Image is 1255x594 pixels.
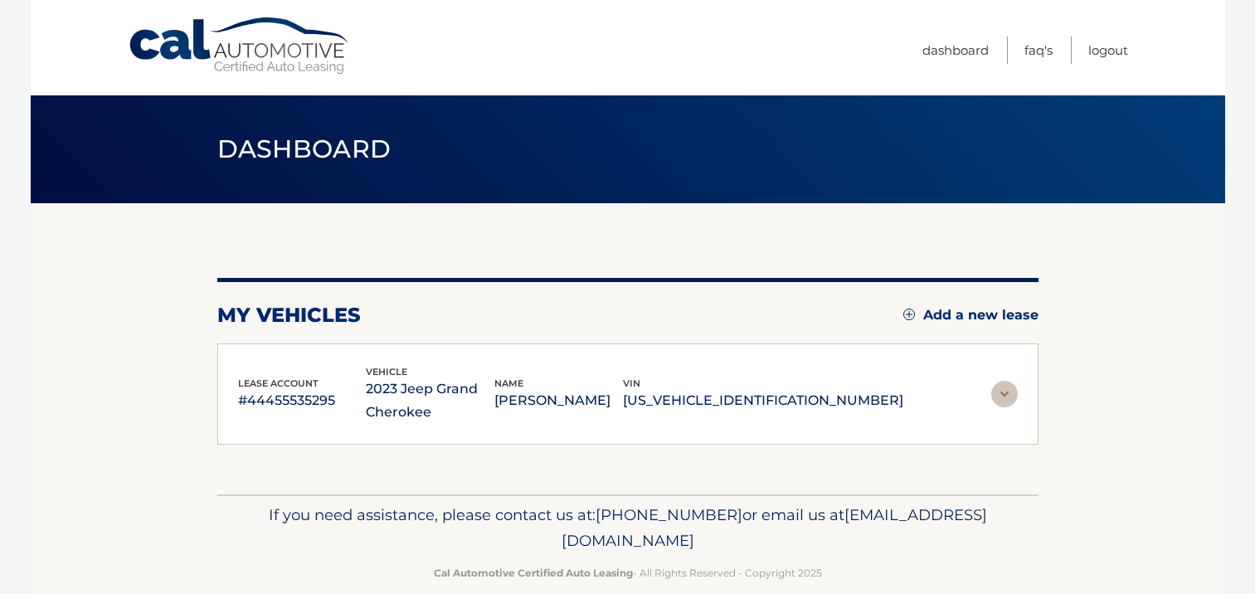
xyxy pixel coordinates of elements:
h2: my vehicles [217,303,361,328]
span: [PHONE_NUMBER] [596,505,742,524]
p: 2023 Jeep Grand Cherokee [366,377,494,424]
a: Dashboard [922,37,989,64]
p: [US_VEHICLE_IDENTIFICATION_NUMBER] [623,389,903,412]
span: Dashboard [217,134,392,164]
a: Cal Automotive [128,17,352,75]
span: vehicle [366,366,407,377]
span: lease account [238,377,319,389]
strong: Cal Automotive Certified Auto Leasing [434,567,633,579]
p: - All Rights Reserved - Copyright 2025 [228,564,1028,582]
a: Add a new lease [903,307,1039,324]
img: accordion-rest.svg [991,381,1018,407]
span: name [494,377,523,389]
a: FAQ's [1024,37,1053,64]
p: [PERSON_NAME] [494,389,623,412]
img: add.svg [903,309,915,320]
a: Logout [1088,37,1128,64]
p: #44455535295 [238,389,367,412]
p: If you need assistance, please contact us at: or email us at [228,502,1028,555]
span: vin [623,377,640,389]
